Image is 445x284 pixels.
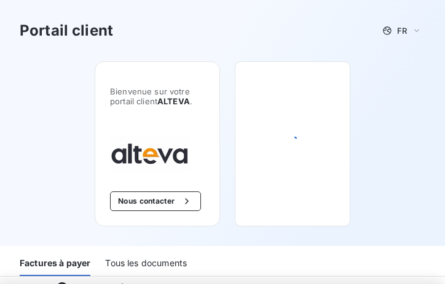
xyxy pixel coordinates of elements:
[20,250,90,276] div: Factures à payer
[110,86,205,106] span: Bienvenue sur votre portail client .
[20,20,113,42] h3: Portail client
[110,191,201,211] button: Nous contacter
[157,96,190,106] span: ALTEVA
[397,26,407,36] span: FR
[105,250,187,276] div: Tous les documents
[110,136,189,172] img: Company logo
